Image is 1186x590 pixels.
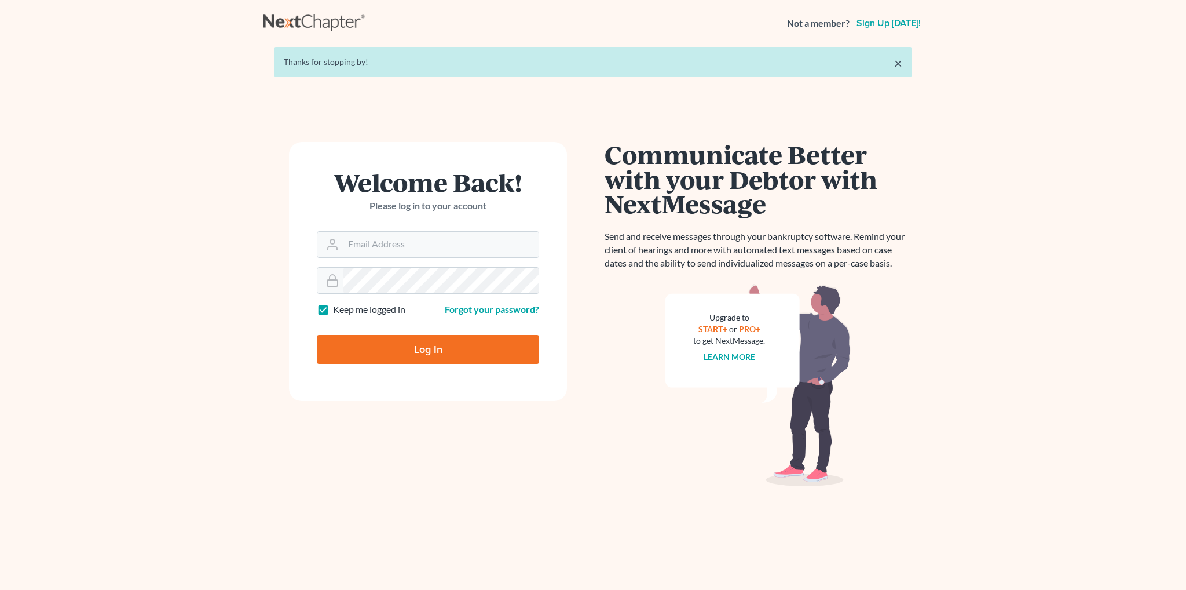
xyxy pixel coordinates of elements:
[693,335,765,347] div: to get NextMessage.
[333,303,405,316] label: Keep me logged in
[445,304,539,315] a: Forgot your password?
[317,335,539,364] input: Log In
[693,312,765,323] div: Upgrade to
[317,199,539,213] p: Please log in to your account
[729,324,737,334] span: or
[605,230,912,270] p: Send and receive messages through your bankruptcy software. Remind your client of hearings and mo...
[665,284,851,487] img: nextmessage_bg-59042aed3d76b12b5cd301f8e5b87938c9018125f34e5fa2b7a6b67550977c72.svg
[894,56,902,70] a: ×
[704,352,755,362] a: Learn more
[605,142,912,216] h1: Communicate Better with your Debtor with NextMessage
[698,324,727,334] a: START+
[284,56,902,68] div: Thanks for stopping by!
[739,324,760,334] a: PRO+
[854,19,923,28] a: Sign up [DATE]!
[787,17,850,30] strong: Not a member?
[343,232,539,257] input: Email Address
[317,170,539,195] h1: Welcome Back!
